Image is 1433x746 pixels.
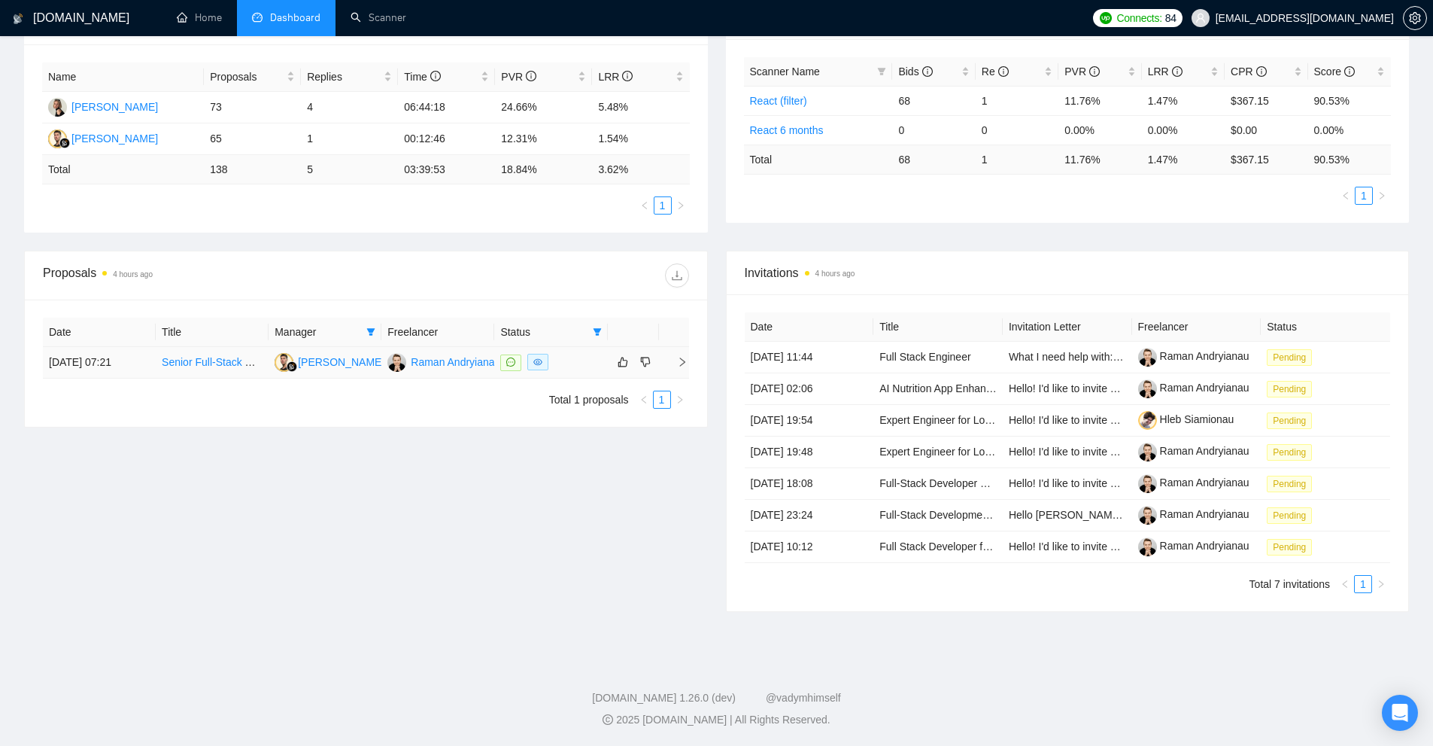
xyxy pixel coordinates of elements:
a: setting [1403,12,1427,24]
a: Full Stack Engineer [879,351,970,363]
img: AH [48,98,67,117]
span: right [676,201,685,210]
span: filter [877,67,886,76]
td: [DATE] 19:54 [745,405,874,437]
td: 0 [892,115,975,145]
td: $0.00 [1225,115,1307,145]
span: download [666,269,688,282]
th: Date [745,312,874,342]
a: searchScanner [351,11,406,24]
img: upwork-logo.png [1100,12,1112,24]
li: Total 1 proposals [549,391,629,409]
td: Full Stack Engineer [873,342,1003,373]
button: right [671,391,689,409]
th: Name [42,62,204,92]
li: Next Page [1372,575,1390,593]
td: 18.84 % [495,155,592,184]
span: info-circle [526,71,536,81]
span: Scanner Name [750,65,820,78]
span: left [1341,191,1350,200]
td: 24.66% [495,92,592,123]
a: Pending [1267,509,1318,521]
a: homeHome [177,11,222,24]
td: Total [42,155,204,184]
li: Previous Page [635,391,653,409]
a: HB[PERSON_NAME] [48,132,158,144]
span: filter [593,327,602,336]
span: right [665,357,688,367]
button: left [635,391,653,409]
span: eye [533,358,542,367]
td: 03:39:53 [398,155,495,184]
span: info-circle [1089,66,1100,77]
td: Full-Stack Developer Needed to Build Complete Dating App (iOS & Android) [873,468,1003,500]
a: Full Stack Developer for AI-Powered User Interface and Document Extraction [879,540,1240,553]
th: Freelancer [381,318,494,347]
td: 90.53% [1308,86,1391,115]
a: Pending [1267,446,1318,458]
td: Full Stack Developer for AI-Powered User Interface and Document Extraction [873,531,1003,563]
div: Open Intercom Messenger [1382,695,1418,731]
span: like [618,356,628,368]
a: Raman Andryianau [1138,350,1249,362]
span: filter [366,327,375,336]
span: info-circle [998,66,1009,77]
td: $367.15 [1225,86,1307,115]
td: 68 [892,145,975,174]
th: Replies [301,62,398,92]
span: info-circle [1172,66,1183,77]
td: 1.54% [592,123,689,155]
a: 1 [654,197,671,214]
a: Full-Stack Development Partner – Ongoing Web + Mobile Platform [879,509,1190,521]
span: left [639,395,648,404]
th: Proposals [204,62,301,92]
span: Replies [307,69,381,85]
img: c1z0rS30VbTRWd9Tmq-OxDg3GKXBG_KbON50H-vmqWffPe94BNt70Hwd7u5N_tgkTy [1138,506,1157,525]
time: 4 hours ago [815,269,855,278]
a: 1 [1355,576,1371,592]
span: Pending [1267,539,1312,556]
td: [DATE] 10:12 [745,531,874,563]
td: 68 [892,86,975,115]
td: Expert Engineer for Low-Latency Parsing [873,437,1003,468]
td: 12.31% [495,123,592,155]
a: Expert Engineer for Low-Latency Parsing [879,446,1071,458]
span: dislike [640,356,651,368]
div: 2025 [DOMAIN_NAME] | All Rights Reserved. [12,712,1421,728]
td: 0 [976,115,1058,145]
a: Pending [1267,382,1318,394]
img: gigradar-bm.png [59,138,70,148]
img: logo [13,7,23,31]
span: Connects: [1116,10,1161,26]
li: Total 7 invitations [1249,575,1330,593]
li: Previous Page [636,196,654,215]
a: Pending [1267,351,1318,363]
span: Pending [1267,444,1312,461]
a: AH[PERSON_NAME] [48,100,158,112]
div: [PERSON_NAME] [298,354,384,370]
td: Expert Engineer for Low-Latency Parsing [873,405,1003,437]
span: Pending [1267,413,1312,429]
span: LRR [1148,65,1183,78]
a: React (filter) [750,95,807,107]
span: Dashboard [270,11,320,24]
td: 06:44:18 [398,92,495,123]
td: 00:12:46 [398,123,495,155]
a: 1 [654,391,670,408]
li: 1 [1355,187,1373,205]
td: Full-Stack Development Partner – Ongoing Web + Mobile Platform [873,500,1003,531]
a: Senior Full-Stack Developer (AI-Driven SaaS) [162,356,375,368]
a: Raman Andryianau [1138,540,1249,552]
th: Title [156,318,269,347]
span: info-circle [622,71,633,81]
button: right [672,196,690,215]
span: left [1340,580,1350,589]
span: info-circle [1344,66,1355,77]
td: 138 [204,155,301,184]
td: 4 [301,92,398,123]
span: message [506,358,515,367]
a: RARaman Andryianau [387,355,500,367]
li: 1 [1354,575,1372,593]
time: 4 hours ago [113,270,153,279]
span: copyright [603,714,613,725]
